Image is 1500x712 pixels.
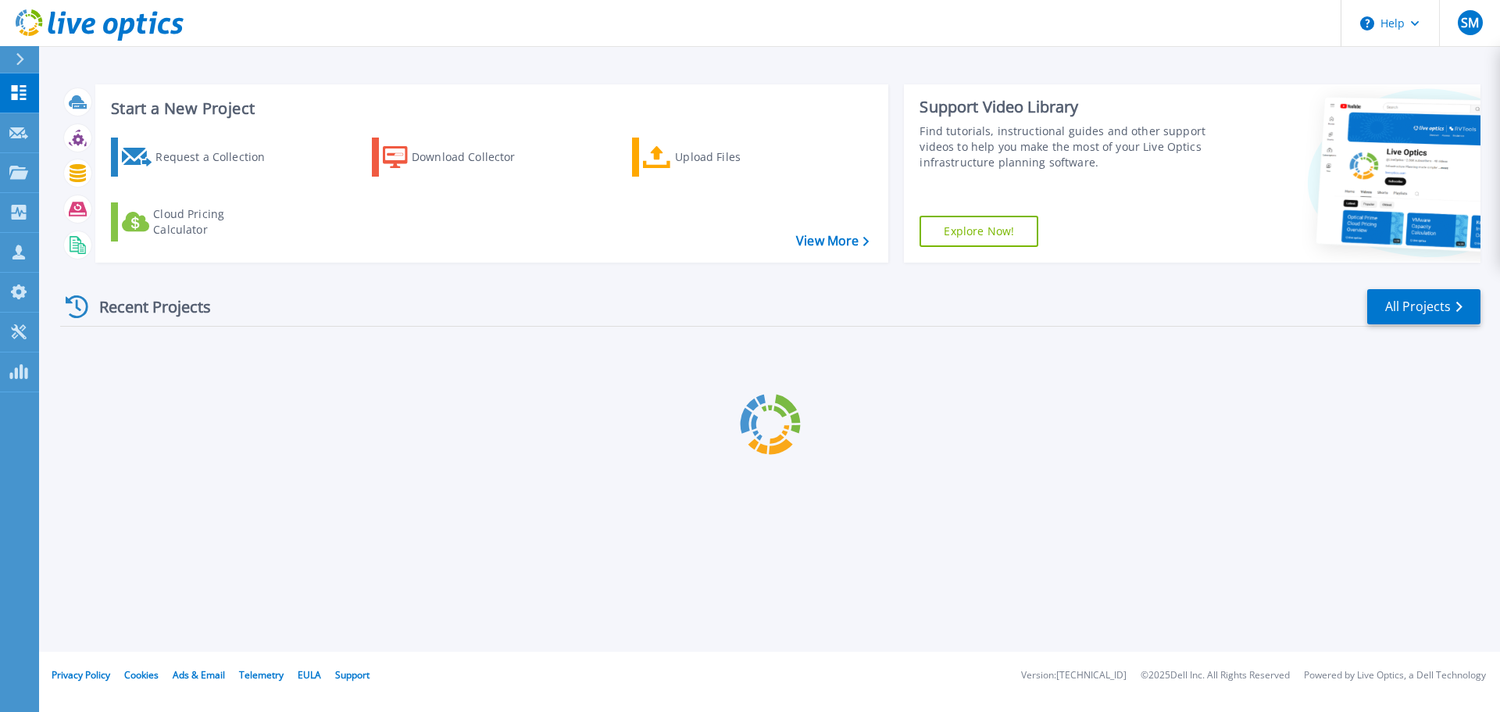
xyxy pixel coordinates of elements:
a: Ads & Email [173,668,225,682]
a: Upload Files [632,138,806,177]
a: Explore Now! [920,216,1038,247]
a: All Projects [1367,289,1480,324]
a: View More [796,234,869,249]
a: Support [335,668,370,682]
h3: Start a New Project [111,100,869,117]
li: Powered by Live Optics, a Dell Technology [1304,671,1486,681]
div: Recent Projects [60,288,232,326]
a: Privacy Policy [52,668,110,682]
a: Request a Collection [111,138,285,177]
div: Download Collector [412,141,537,173]
a: Telemetry [239,668,284,682]
li: Version: [TECHNICAL_ID] [1021,671,1127,681]
div: Upload Files [675,141,800,173]
div: Cloud Pricing Calculator [153,206,278,238]
div: Support Video Library [920,97,1213,117]
span: SM [1461,16,1479,29]
a: EULA [298,668,321,682]
div: Request a Collection [155,141,280,173]
div: Find tutorials, instructional guides and other support videos to help you make the most of your L... [920,123,1213,170]
a: Cloud Pricing Calculator [111,202,285,242]
li: © 2025 Dell Inc. All Rights Reserved [1141,671,1290,681]
a: Download Collector [372,138,546,177]
a: Cookies [124,668,159,682]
